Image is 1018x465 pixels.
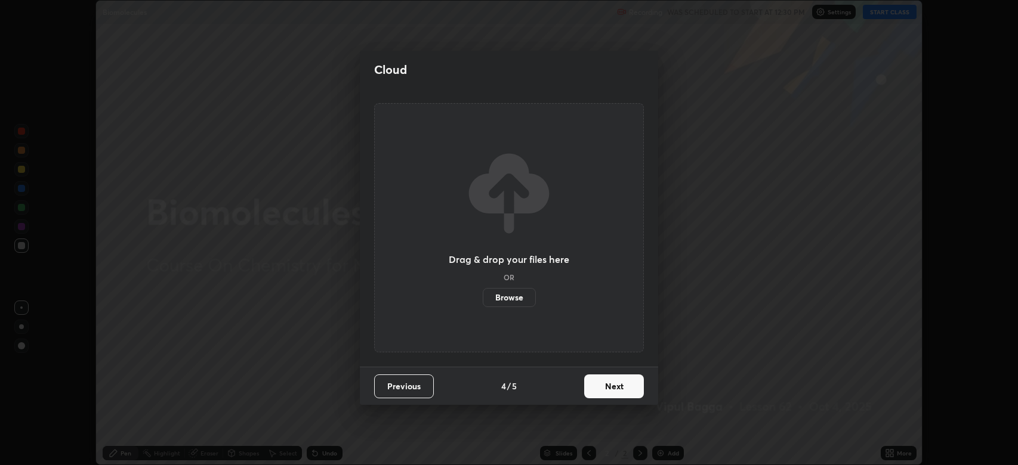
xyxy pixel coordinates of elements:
[374,374,434,398] button: Previous
[449,255,569,264] h3: Drag & drop your files here
[374,62,407,77] h2: Cloud
[507,380,511,392] h4: /
[504,274,514,281] h5: OR
[584,374,644,398] button: Next
[512,380,517,392] h4: 5
[501,380,506,392] h4: 4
